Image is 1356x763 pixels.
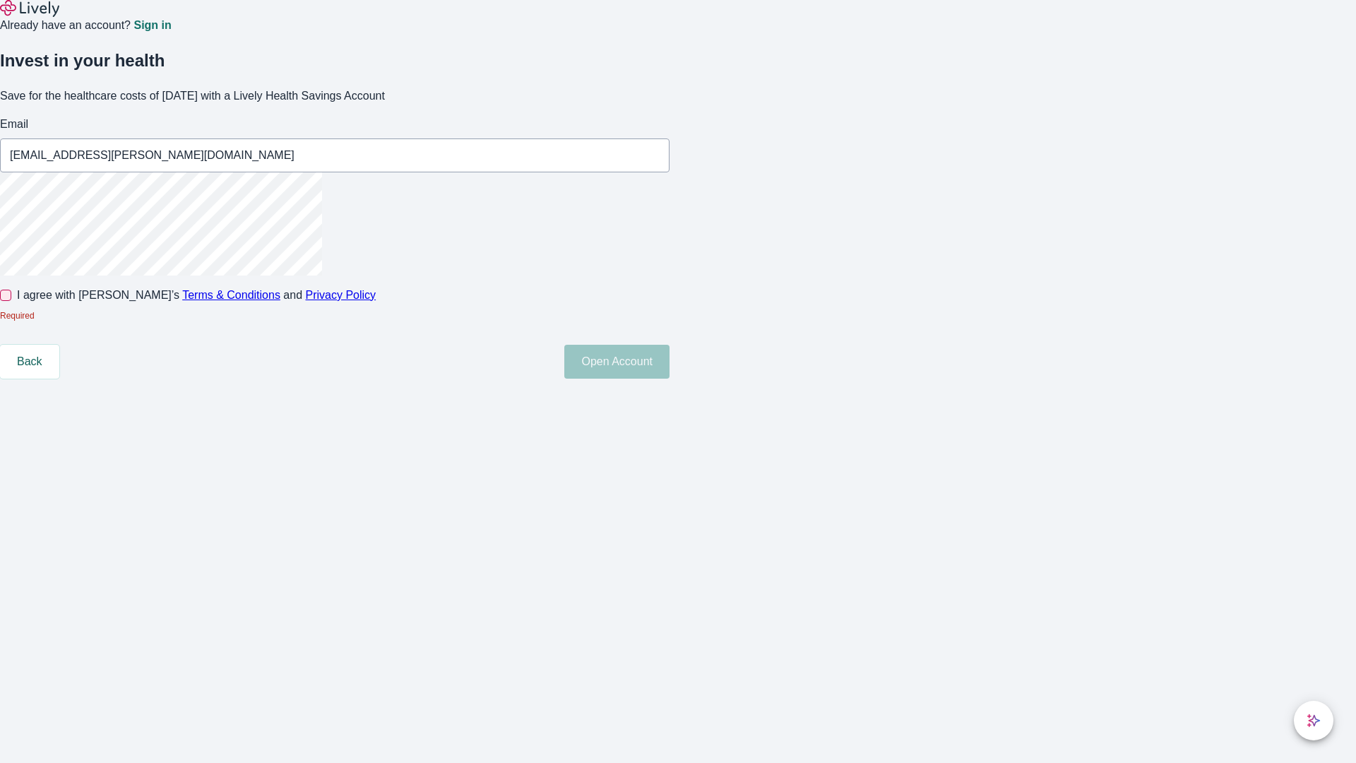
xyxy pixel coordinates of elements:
[182,289,280,301] a: Terms & Conditions
[133,20,171,31] a: Sign in
[1307,714,1321,728] svg: Lively AI Assistant
[306,289,376,301] a: Privacy Policy
[17,287,376,304] span: I agree with [PERSON_NAME]’s and
[1294,701,1333,740] button: chat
